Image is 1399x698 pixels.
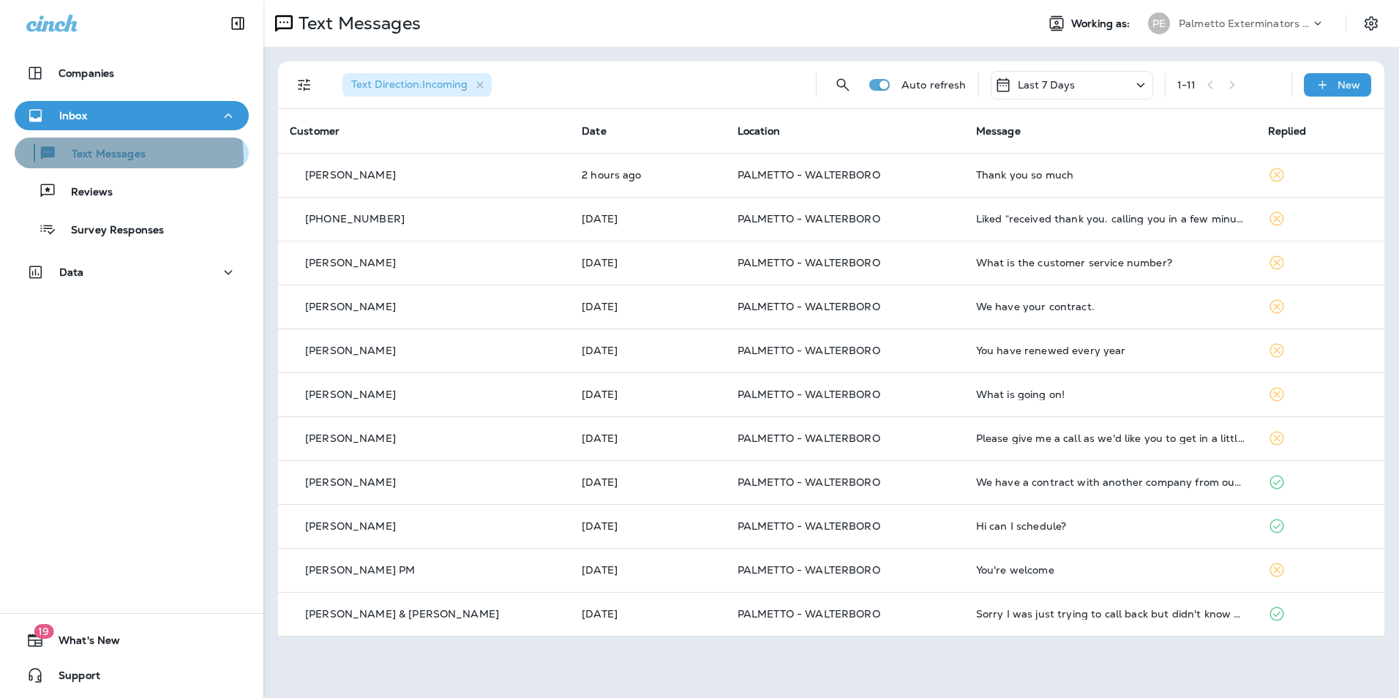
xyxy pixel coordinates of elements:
span: Location [738,124,780,138]
p: Palmetto Exterminators LLC [1179,18,1310,29]
div: You're welcome [976,564,1245,576]
button: Search Messages [828,70,858,100]
button: Survey Responses [15,214,249,244]
p: Sep 9, 2025 12:38 PM [582,345,714,356]
span: PALMETTO - WALTERBORO [738,344,880,357]
button: Support [15,661,249,690]
span: 19 [34,624,53,639]
p: [PERSON_NAME] & [PERSON_NAME] [305,608,499,620]
p: Auto refresh [901,79,967,91]
span: PALMETTO - WALTERBORO [738,519,880,533]
div: You have renewed every year [976,345,1245,356]
div: 1 - 11 [1177,79,1196,91]
p: [PERSON_NAME] [305,169,396,181]
span: PALMETTO - WALTERBORO [738,300,880,313]
p: [PERSON_NAME] [305,345,396,356]
p: Sep 9, 2025 11:59 AM [582,432,714,444]
div: Thank you so much [976,169,1245,181]
p: [PERSON_NAME] [305,432,396,444]
p: Sep 9, 2025 11:48 AM [582,520,714,532]
button: 19What's New [15,626,249,655]
p: [PERSON_NAME] PM [305,564,415,576]
p: Sep 15, 2025 09:40 AM [582,169,714,181]
p: Text Messages [57,148,146,162]
span: PALMETTO - WALTERBORO [738,256,880,269]
button: Settings [1358,10,1384,37]
div: Sorry I was just trying to call back but didn't know which option to press on the menu. That is g... [976,608,1245,620]
div: What is going on! [976,389,1245,400]
span: PALMETTO - WALTERBORO [738,607,880,620]
button: Text Messages [15,138,249,168]
span: What's New [44,634,120,652]
span: Customer [290,124,340,138]
span: PALMETTO - WALTERBORO [738,563,880,577]
p: Sep 8, 2025 01:11 PM [582,564,714,576]
p: Sep 9, 2025 04:23 PM [582,257,714,269]
span: PALMETTO - WALTERBORO [738,388,880,401]
div: Hi can I schedule? [976,520,1245,532]
p: Text Messages [293,12,421,34]
p: Sep 11, 2025 01:12 PM [582,213,714,225]
span: PALMETTO - WALTERBORO [738,168,880,181]
div: What is the customer service number? [976,257,1245,269]
div: PE [1148,12,1170,34]
p: [PERSON_NAME] [305,476,396,488]
span: Text Direction : Incoming [351,78,468,91]
button: Filters [290,70,319,100]
span: Working as: [1071,18,1133,30]
button: Reviews [15,176,249,206]
p: Survey Responses [56,224,164,238]
p: Sep 9, 2025 01:06 PM [582,301,714,312]
span: Date [582,124,607,138]
p: [PERSON_NAME] [305,301,396,312]
button: Inbox [15,101,249,130]
p: [PERSON_NAME] [305,520,396,532]
p: Reviews [56,186,113,200]
button: Data [15,258,249,287]
p: Last 7 Days [1018,79,1076,91]
span: Support [44,669,100,687]
p: Companies [59,67,114,79]
p: [PERSON_NAME] [305,257,396,269]
p: [PERSON_NAME] [305,389,396,400]
span: Replied [1268,124,1306,138]
span: Message [976,124,1021,138]
span: PALMETTO - WALTERBORO [738,432,880,445]
button: Collapse Sidebar [217,9,258,38]
p: Sep 9, 2025 11:52 AM [582,476,714,488]
p: Inbox [59,110,87,121]
p: Sep 8, 2025 08:16 AM [582,608,714,620]
div: Liked “received thank you. calling you in a few minutes” [976,213,1245,225]
div: Text Direction:Incoming [342,73,492,97]
p: [PHONE_NUMBER] [305,213,405,225]
span: PALMETTO - WALTERBORO [738,212,880,225]
div: We have a contract with another company from our builder but will transfer termite service to you... [976,476,1245,488]
p: New [1338,79,1360,91]
button: Companies [15,59,249,88]
span: PALMETTO - WALTERBORO [738,476,880,489]
p: Sep 9, 2025 12:05 PM [582,389,714,400]
div: We have your contract. [976,301,1245,312]
p: Data [59,266,84,278]
div: Please give me a call as we'd like you to get in a little sooner than planned. We've seen a few t... [976,432,1245,444]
